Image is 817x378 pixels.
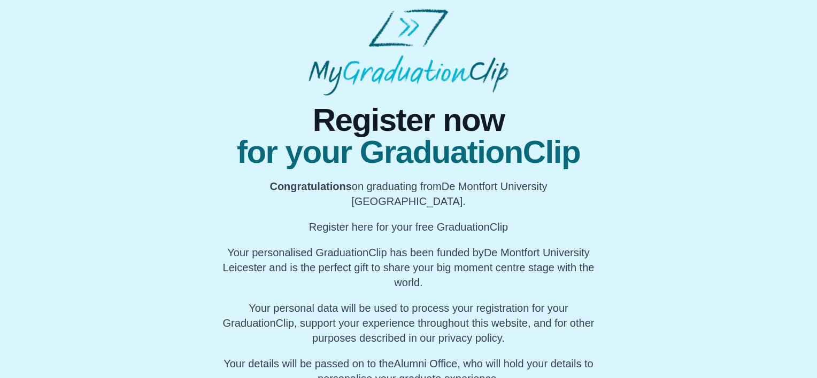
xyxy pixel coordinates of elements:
[217,219,600,234] p: Register here for your free GraduationClip
[309,9,508,96] img: MyGraduationClip
[217,301,600,345] p: Your personal data will be used to process your registration for your GraduationClip, support you...
[217,245,600,290] p: Your personalised GraduationClip has been funded by De Montfort University Leicester and is the p...
[394,358,458,369] span: Alumni Office
[217,179,600,209] p: on graduating from De Montfort University [GEOGRAPHIC_DATA].
[217,136,600,168] span: for your GraduationClip
[269,180,351,192] b: Congratulations
[217,104,600,136] span: Register now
